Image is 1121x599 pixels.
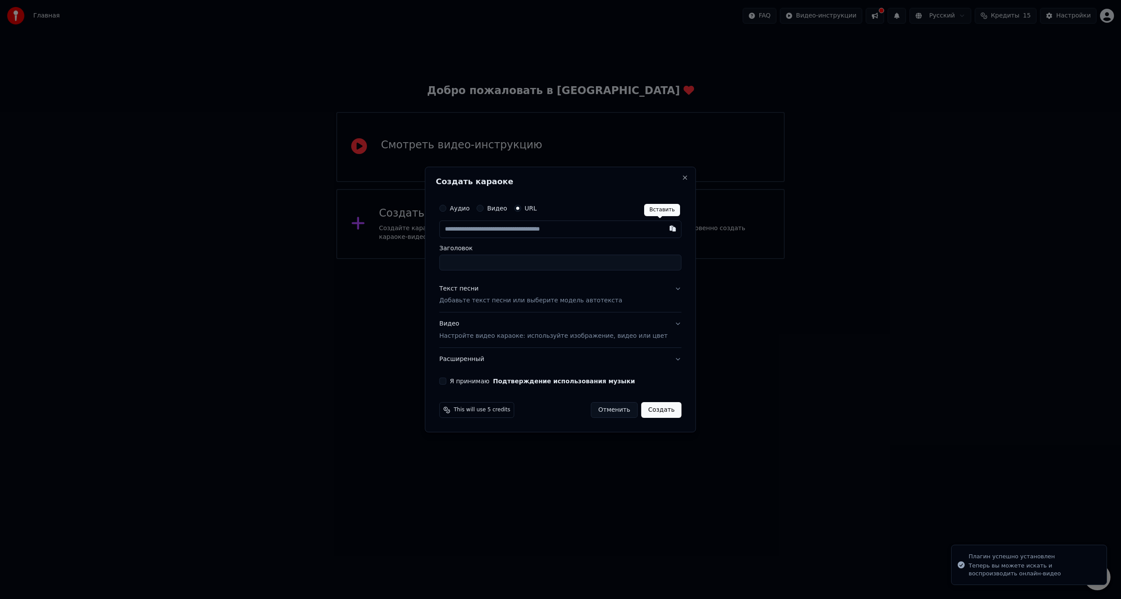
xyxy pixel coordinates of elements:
label: Я принимаю [450,378,635,384]
div: Текст песни [439,284,479,293]
button: Отменить [591,402,638,418]
span: This will use 5 credits [454,406,510,413]
label: Видео [487,205,507,211]
button: Текст песниДобавьте текст песни или выберите модель автотекста [439,277,681,312]
p: Добавьте текст песни или выберите модель автотекста [439,297,622,305]
div: Видео [439,320,667,341]
h2: Создать караоке [436,178,685,186]
button: Расширенный [439,348,681,371]
label: Заголовок [439,245,681,251]
button: Создать [641,402,681,418]
label: URL [525,205,537,211]
div: Вставить [644,204,680,216]
p: Настройте видео караоке: используйте изображение, видео или цвет [439,332,667,340]
button: ВидеоНастройте видео караоке: используйте изображение, видео или цвет [439,313,681,348]
label: Аудио [450,205,469,211]
button: Я принимаю [493,378,635,384]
